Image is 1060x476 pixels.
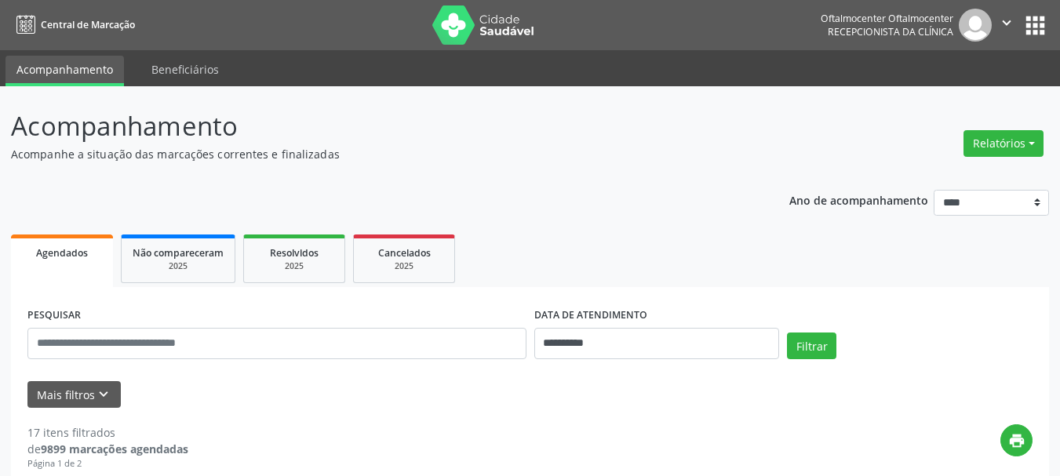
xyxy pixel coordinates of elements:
span: Não compareceram [133,246,224,260]
p: Ano de acompanhamento [789,190,928,209]
span: Central de Marcação [41,18,135,31]
span: Cancelados [378,246,431,260]
div: de [27,441,188,457]
a: Acompanhamento [5,56,124,86]
p: Acompanhamento [11,107,738,146]
a: Beneficiários [140,56,230,83]
span: Agendados [36,246,88,260]
span: Recepcionista da clínica [828,25,953,38]
div: Página 1 de 2 [27,457,188,471]
a: Central de Marcação [11,12,135,38]
button: print [1000,424,1033,456]
i: keyboard_arrow_down [95,386,112,403]
button: apps [1022,12,1049,39]
div: 17 itens filtrados [27,424,188,441]
button:  [992,9,1022,42]
label: DATA DE ATENDIMENTO [534,303,647,328]
strong: 9899 marcações agendadas [41,441,188,456]
i: print [1008,432,1025,449]
button: Mais filtroskeyboard_arrow_down [27,381,121,409]
span: Resolvidos [270,246,319,260]
p: Acompanhe a situação das marcações correntes e finalizadas [11,146,738,162]
button: Filtrar [787,332,836,359]
img: img [959,9,992,42]
label: PESQUISAR [27,303,81,328]
button: Relatórios [963,130,1044,157]
i:  [998,14,1015,31]
div: 2025 [365,260,443,272]
div: 2025 [133,260,224,272]
div: 2025 [255,260,333,272]
div: Oftalmocenter Oftalmocenter [821,12,953,25]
